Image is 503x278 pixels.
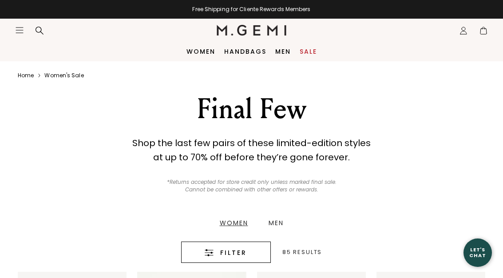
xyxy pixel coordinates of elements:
[220,247,247,258] span: Filter
[463,247,492,258] div: Let's Chat
[217,25,286,36] img: M.Gemi
[44,72,83,79] a: Women's sale
[269,220,284,226] div: Men
[181,242,271,263] button: Filter
[15,26,24,35] button: Open site menu
[220,220,248,226] div: Women
[275,48,291,55] a: Men
[300,48,317,55] a: Sale
[132,137,371,163] strong: Shop the last few pairs of these limited-edition styles at up to 70% off before they’re gone fore...
[186,48,215,55] a: Women
[282,249,322,255] div: 85 Results
[87,93,416,125] div: Final Few
[18,72,34,79] a: Home
[258,220,294,226] a: Men
[224,48,266,55] a: Handbags
[162,179,341,194] p: *Returns accepted for store credit only unless marked final sale. Cannot be combined with other o...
